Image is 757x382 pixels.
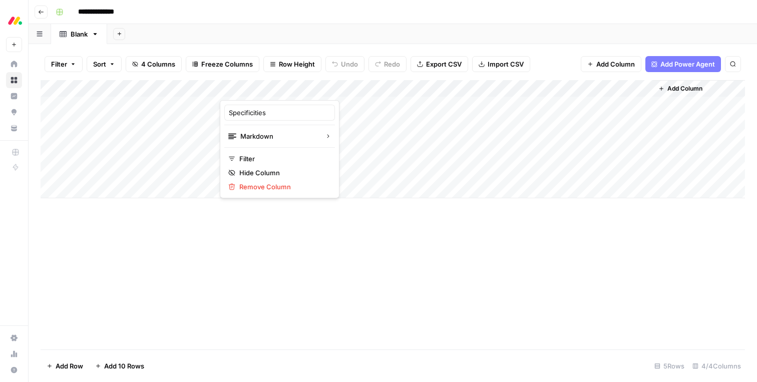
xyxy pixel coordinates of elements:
span: Add Power Agent [660,59,715,69]
span: Redo [384,59,400,69]
span: Freeze Columns [201,59,253,69]
span: Hide Column [239,168,327,178]
span: Export CSV [426,59,462,69]
a: Browse [6,72,22,88]
span: 4 Columns [141,59,175,69]
div: Blank [71,29,88,39]
span: Remove Column [239,182,327,192]
span: Sort [93,59,106,69]
span: Add Row [56,361,83,371]
a: Your Data [6,120,22,136]
span: Undo [341,59,358,69]
button: 4 Columns [126,56,182,72]
span: Filter [51,59,67,69]
button: Sort [87,56,122,72]
span: Add Column [596,59,635,69]
button: Add Column [581,56,641,72]
span: Add 10 Rows [104,361,144,371]
a: Insights [6,88,22,104]
button: Redo [368,56,407,72]
button: Add Row [41,358,89,374]
a: Opportunities [6,104,22,120]
div: 5 Rows [650,358,688,374]
button: Help + Support [6,362,22,378]
button: Add Power Agent [645,56,721,72]
a: Blank [51,24,107,44]
a: Home [6,56,22,72]
span: Filter [239,154,327,164]
span: Import CSV [488,59,524,69]
a: Usage [6,346,22,362]
button: Undo [325,56,364,72]
button: Import CSV [472,56,530,72]
div: 4/4 Columns [688,358,745,374]
img: Monday.com Logo [6,12,24,30]
span: Markdown [240,131,317,141]
button: Export CSV [411,56,468,72]
span: Add Column [667,84,702,93]
span: Row Height [279,59,315,69]
button: Filter [45,56,83,72]
button: Row Height [263,56,321,72]
a: Settings [6,330,22,346]
button: Workspace: Monday.com [6,8,22,33]
button: Freeze Columns [186,56,259,72]
button: Add Column [654,82,706,95]
button: Add 10 Rows [89,358,150,374]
